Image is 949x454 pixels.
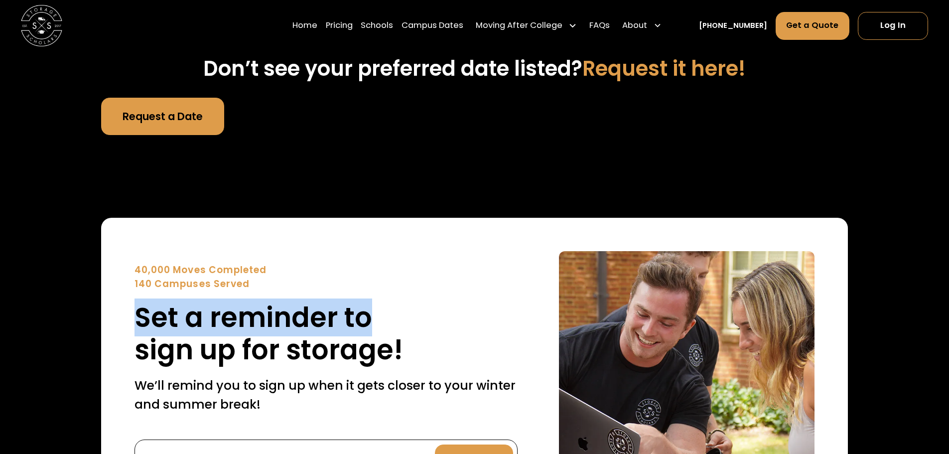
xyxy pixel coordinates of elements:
[21,5,62,46] img: Storage Scholars main logo
[292,11,317,40] a: Home
[135,263,518,277] div: 40,000 Moves Completed
[402,11,463,40] a: Campus Dates
[101,98,224,135] a: Request a Date
[476,20,562,32] div: Moving After College
[135,302,518,366] h2: Set a reminder to sign up for storage!
[135,376,518,414] p: We’ll remind you to sign up when it gets closer to your winter and summer break!
[582,54,746,83] span: Request it here!
[776,12,850,40] a: Get a Quote
[589,11,610,40] a: FAQs
[858,12,928,40] a: Log In
[326,11,353,40] a: Pricing
[101,56,847,81] h3: Don’t see your preferred date listed?
[361,11,393,40] a: Schools
[699,20,767,31] a: [PHONE_NUMBER]
[622,20,647,32] div: About
[618,11,666,40] div: About
[135,277,518,291] div: 140 Campuses Served
[472,11,581,40] div: Moving After College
